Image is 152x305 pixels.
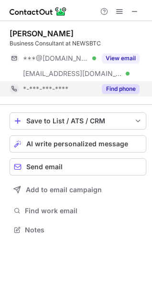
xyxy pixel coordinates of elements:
button: Notes [10,223,146,237]
button: Reveal Button [102,54,140,63]
span: Find work email [25,207,142,215]
span: ***@[DOMAIN_NAME] [23,54,89,63]
button: Add to email campaign [10,181,146,198]
div: Business Consultant at NEWSBTC [10,39,146,48]
button: Reveal Button [102,84,140,94]
div: Save to List / ATS / CRM [26,117,130,125]
button: AI write personalized message [10,135,146,152]
div: [PERSON_NAME] [10,29,74,38]
button: Send email [10,158,146,175]
span: Add to email campaign [26,186,102,194]
button: save-profile-one-click [10,112,146,130]
span: [EMAIL_ADDRESS][DOMAIN_NAME] [23,69,122,78]
img: ContactOut v5.3.10 [10,6,67,17]
span: Send email [26,163,63,171]
button: Find work email [10,204,146,218]
span: Notes [25,226,142,234]
span: AI write personalized message [26,140,128,148]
